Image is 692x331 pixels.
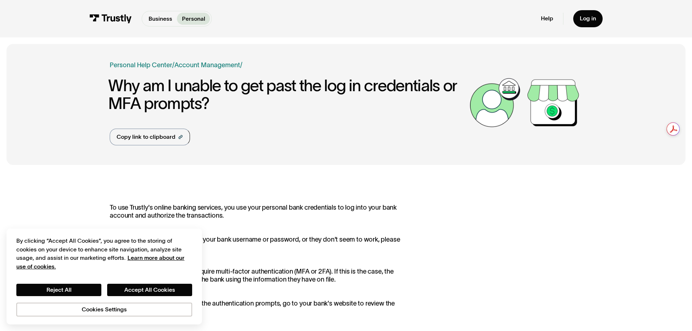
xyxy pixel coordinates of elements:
[117,133,175,141] div: Copy link to clipboard
[182,15,205,23] p: Personal
[16,237,192,271] div: By clicking “Accept All Cookies”, you agree to the storing of cookies on your device to enhance s...
[110,60,172,70] a: Personal Help Center
[110,129,190,145] a: Copy link to clipboard
[16,303,192,316] button: Cookies Settings
[110,204,414,219] p: To use Trustly's online banking services, you use your personal bank credentials to log into your...
[149,15,172,23] p: Business
[240,60,242,70] div: /
[177,13,210,25] a: Personal
[108,77,466,113] h1: Why am I unable to get past the log in credentials or MFA prompts?
[110,300,414,315] p: If you can't get past the login or the authentication prompts, go to your bank's website to revie...
[16,237,192,316] div: Privacy
[580,15,596,22] div: Log in
[174,61,240,69] a: Account Management
[110,268,414,283] p: In some cases, your bank will require multi-factor authentication (MFA or 2FA). If this is the ca...
[541,15,553,22] a: Help
[7,229,202,324] div: Cookie banner
[16,284,101,296] button: Reject All
[89,14,132,23] img: Trustly Logo
[110,236,414,251] p: : If you have forgotten your bank username or password, or they don't seem to work, please contac...
[107,284,192,296] button: Accept All Cookies
[143,13,177,25] a: Business
[573,10,603,27] a: Log in
[172,60,174,70] div: /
